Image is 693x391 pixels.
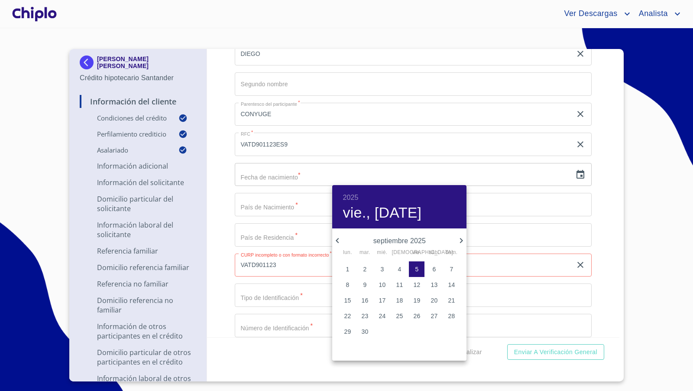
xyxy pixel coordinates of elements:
[340,293,355,308] button: 15
[346,265,349,274] p: 1
[413,296,420,305] p: 19
[398,265,401,274] p: 4
[392,261,407,277] button: 4
[346,280,349,289] p: 8
[363,265,366,274] p: 2
[340,308,355,324] button: 22
[444,293,459,308] button: 21
[340,261,355,277] button: 1
[374,277,390,293] button: 10
[409,277,424,293] button: 12
[444,277,459,293] button: 14
[380,265,384,274] p: 3
[426,248,442,257] span: sáb.
[344,296,351,305] p: 15
[344,327,351,336] p: 29
[392,277,407,293] button: 11
[343,204,421,222] button: vie., [DATE]
[357,308,372,324] button: 23
[374,261,390,277] button: 3
[344,312,351,320] p: 22
[448,280,455,289] p: 14
[432,265,436,274] p: 6
[361,296,368,305] p: 16
[357,261,372,277] button: 2
[409,293,424,308] button: 19
[409,248,424,257] span: vie.
[409,308,424,324] button: 26
[340,277,355,293] button: 8
[415,265,418,274] p: 5
[448,312,455,320] p: 28
[343,236,456,246] p: septiembre 2025
[413,312,420,320] p: 26
[374,308,390,324] button: 24
[340,248,355,257] span: lun.
[357,293,372,308] button: 16
[426,308,442,324] button: 27
[444,248,459,257] span: dom.
[357,248,372,257] span: mar.
[374,293,390,308] button: 17
[431,296,437,305] p: 20
[379,296,385,305] p: 17
[444,308,459,324] button: 28
[448,296,455,305] p: 21
[392,308,407,324] button: 25
[357,324,372,339] button: 30
[396,296,403,305] p: 18
[409,261,424,277] button: 5
[444,261,459,277] button: 7
[363,280,366,289] p: 9
[426,261,442,277] button: 6
[396,312,403,320] p: 25
[357,277,372,293] button: 9
[426,293,442,308] button: 20
[392,248,407,257] span: [DEMOGRAPHIC_DATA].
[343,192,358,204] button: 2025
[361,312,368,320] p: 23
[431,280,437,289] p: 13
[379,312,385,320] p: 24
[426,277,442,293] button: 13
[379,280,385,289] p: 10
[340,324,355,339] button: 29
[374,248,390,257] span: mié.
[361,327,368,336] p: 30
[396,280,403,289] p: 11
[413,280,420,289] p: 12
[431,312,437,320] p: 27
[392,293,407,308] button: 18
[450,265,453,274] p: 7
